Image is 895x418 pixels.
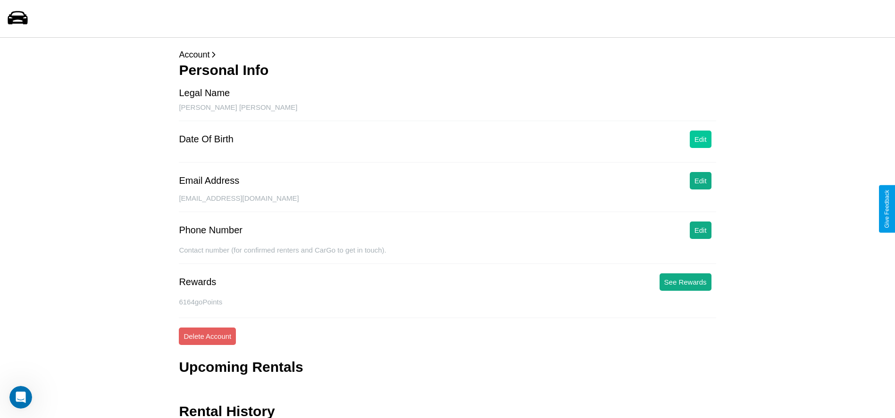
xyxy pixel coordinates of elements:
div: Contact number (for confirmed renters and CarGo to get in touch). [179,246,716,264]
h3: Upcoming Rentals [179,359,303,375]
h3: Personal Info [179,62,716,78]
iframe: Intercom live chat [9,386,32,409]
div: Email Address [179,175,239,186]
div: Phone Number [179,225,243,236]
div: Rewards [179,277,216,287]
div: Legal Name [179,88,230,98]
div: Give Feedback [884,190,890,228]
button: See Rewards [660,273,711,291]
button: Edit [690,172,711,189]
button: Edit [690,131,711,148]
div: [EMAIL_ADDRESS][DOMAIN_NAME] [179,194,716,212]
p: Account [179,47,716,62]
button: Delete Account [179,328,236,345]
button: Edit [690,221,711,239]
p: 6164 goPoints [179,295,716,308]
div: [PERSON_NAME] [PERSON_NAME] [179,103,716,121]
div: Date Of Birth [179,134,234,145]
